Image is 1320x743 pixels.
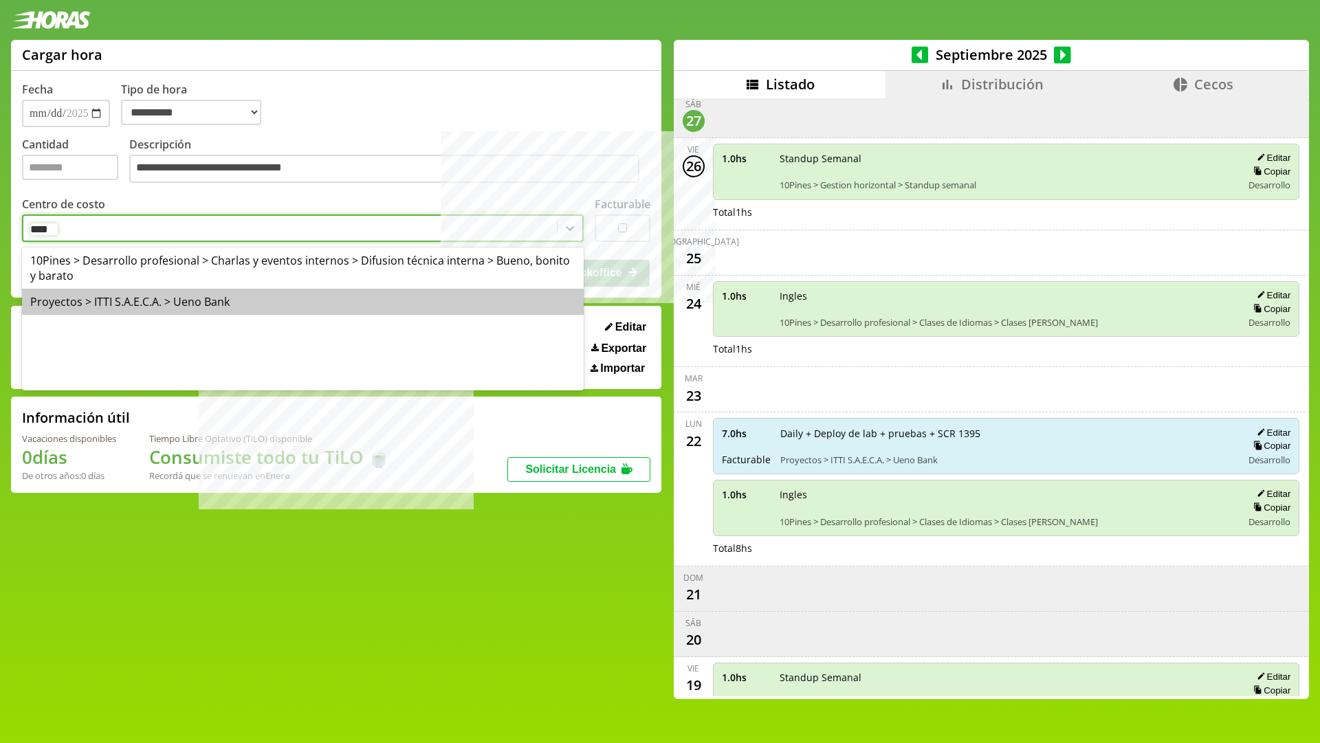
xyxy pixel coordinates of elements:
div: dom [683,572,703,584]
button: Exportar [587,342,650,355]
span: Editar [615,321,646,333]
span: Exportar [601,342,646,355]
div: Proyectos > ITTI S.A.E.C.A. > Ueno Bank [22,289,584,315]
span: Ingles [780,289,1233,302]
div: Tiempo Libre Optativo (TiLO) disponible [149,432,390,445]
span: Solicitar Licencia [525,463,616,475]
button: Copiar [1249,303,1290,315]
div: 10Pines > Desarrollo profesional > Charlas y eventos internos > Difusion técnica interna > Bueno,... [22,247,584,289]
div: 21 [683,584,705,606]
div: 27 [683,110,705,132]
button: Copiar [1249,440,1290,452]
span: Desarrollo [1248,454,1290,466]
label: Facturable [595,197,650,212]
button: Editar [1253,152,1290,164]
div: mié [686,281,701,293]
b: Enero [265,469,290,482]
span: Standup Semanal [780,671,1233,684]
span: Daily + Deploy de lab + pruebas + SCR 1395 [780,427,1233,440]
span: Ingles [780,488,1233,501]
button: Editar [1253,488,1290,500]
span: Desarrollo [1248,316,1290,329]
span: 10Pines > Gestion horizontal > Standup semanal [780,179,1233,191]
span: 1.0 hs [722,488,770,501]
h1: 0 días [22,445,116,469]
div: 19 [683,674,705,696]
img: logotipo [11,11,91,29]
div: 23 [683,384,705,406]
div: vie [687,663,699,674]
span: Desarrollo [1248,515,1290,528]
div: De otros años: 0 días [22,469,116,482]
div: Total 8 hs [713,542,1300,555]
span: 1.0 hs [722,289,770,302]
div: 20 [683,629,705,651]
h2: Información útil [22,408,130,427]
div: 24 [683,293,705,315]
div: vie [687,144,699,155]
span: Cecos [1194,75,1233,93]
textarea: Descripción [129,155,639,184]
span: Desarrollo [1248,179,1290,191]
span: 10Pines > Desarrollo profesional > Clases de Idiomas > Clases [PERSON_NAME] [780,515,1233,528]
button: Editar [601,320,650,334]
span: Standup Semanal [780,152,1233,165]
label: Centro de costo [22,197,105,212]
div: Total 1 hs [713,206,1300,219]
div: sáb [685,617,701,629]
button: Copiar [1249,166,1290,177]
div: Total 1 hs [713,342,1300,355]
div: [DEMOGRAPHIC_DATA] [648,236,739,247]
span: Importar [600,362,645,375]
button: Copiar [1249,502,1290,513]
div: Vacaciones disponibles [22,432,116,445]
div: 26 [683,155,705,177]
label: Cantidad [22,137,129,187]
span: Distribución [961,75,1044,93]
button: Solicitar Licencia [507,457,650,482]
h1: Cargar hora [22,45,102,64]
input: Cantidad [22,155,118,180]
div: sáb [685,98,701,110]
div: Recordá que se renuevan en [149,469,390,482]
div: 22 [683,430,705,452]
div: 25 [683,247,705,269]
h1: Consumiste todo tu TiLO 🍵 [149,445,390,469]
button: Editar [1253,289,1290,301]
button: Editar [1253,427,1290,439]
span: 10Pines > Desarrollo profesional > Clases de Idiomas > Clases [PERSON_NAME] [780,316,1233,329]
label: Descripción [129,137,650,187]
div: lun [685,418,702,430]
select: Tipo de hora [121,100,261,125]
span: 7.0 hs [722,427,771,440]
label: Fecha [22,82,53,97]
label: Tipo de hora [121,82,272,127]
button: Editar [1253,671,1290,683]
span: 1.0 hs [722,152,770,165]
div: mar [685,373,703,384]
span: Septiembre 2025 [928,45,1054,64]
div: scrollable content [674,98,1309,697]
span: 1.0 hs [722,671,770,684]
span: Proyectos > ITTI S.A.E.C.A. > Ueno Bank [780,454,1233,466]
span: Facturable [722,453,771,466]
span: Listado [766,75,815,93]
button: Copiar [1249,685,1290,696]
